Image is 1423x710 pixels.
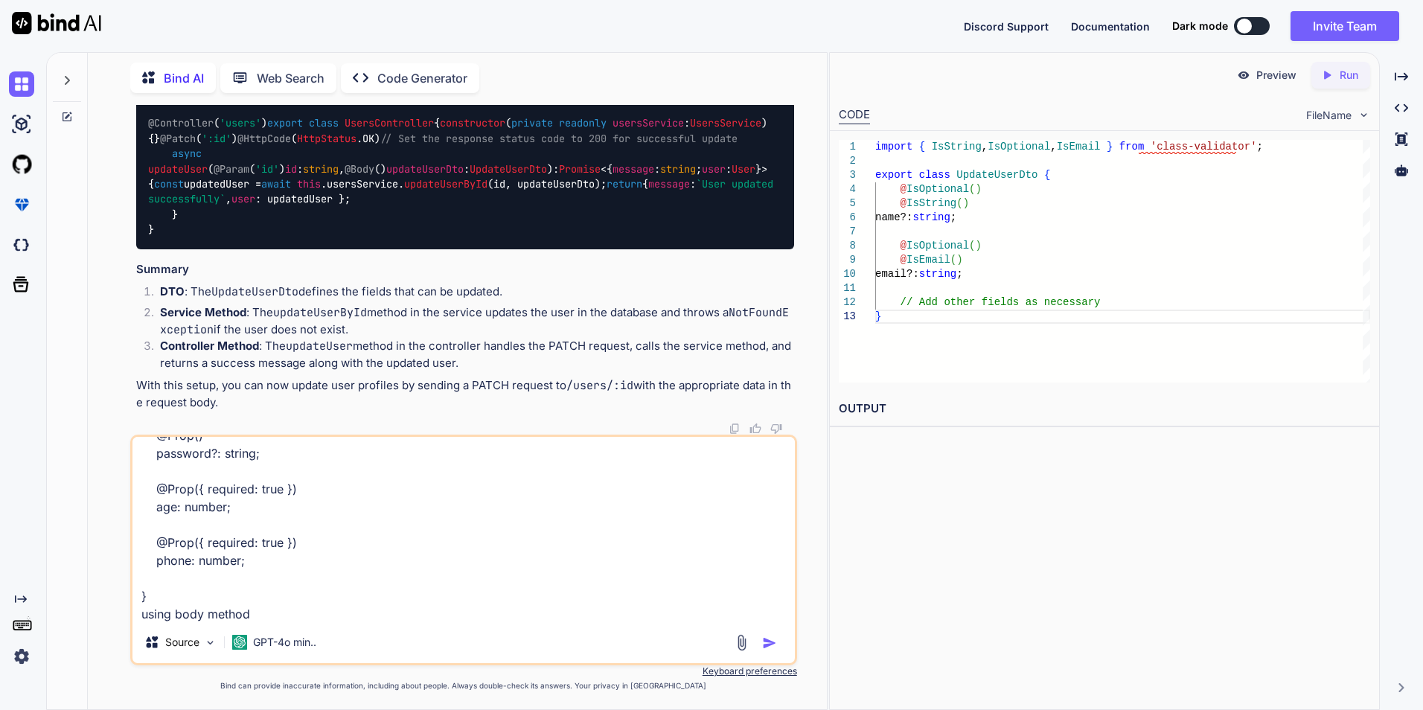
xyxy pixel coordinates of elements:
span: export [267,117,303,130]
p: Source [165,635,199,650]
span: ( [969,183,975,195]
span: string [919,268,956,280]
div: 6 [839,211,856,225]
span: ( [950,254,956,266]
span: `User updated successfully` [148,177,779,205]
h2: OUTPUT [830,391,1379,426]
span: IsOptional [906,183,969,195]
img: icon [762,636,777,650]
span: @Param [214,162,249,176]
p: Preview [1256,68,1296,83]
span: email?: [875,268,919,280]
span: message [613,162,654,176]
strong: DTO [160,284,185,298]
span: Promise [559,162,601,176]
li: : The method in the controller handles the PATCH request, calls the service method, and returns a... [148,338,794,371]
img: chevron down [1358,109,1370,121]
span: 'id' [255,162,279,176]
span: IsString [906,197,956,209]
span: // Add other fields as necessary [901,296,1101,308]
span: user [231,193,255,206]
img: premium [9,192,34,217]
img: chat [9,71,34,97]
div: 5 [839,196,856,211]
span: ':id' [202,132,231,145]
button: Documentation [1071,19,1150,34]
div: 9 [839,253,856,267]
span: UpdateUserDto [956,169,1037,181]
span: string [912,211,950,223]
span: ) [963,197,969,209]
code: updateUser [286,339,353,354]
span: @HttpCode [237,132,291,145]
span: import [875,141,912,153]
img: darkCloudIdeIcon [9,232,34,258]
span: return [607,177,642,191]
div: 12 [839,295,856,310]
span: usersService [613,117,684,130]
span: @Body [345,162,374,176]
span: IsEmail [1057,141,1101,153]
span: string [303,162,339,176]
strong: Controller Method [160,339,259,353]
span: // Set the response status code to 200 for successful update [380,132,738,145]
span: Dark mode [1172,19,1228,33]
span: Discord Support [964,20,1049,33]
span: OK [362,132,374,145]
p: Bind AI [164,69,204,87]
div: 7 [839,225,856,239]
span: ) [975,240,981,252]
span: export [875,169,912,181]
span: { [919,141,925,153]
span: FileName [1306,108,1352,123]
p: Code Generator [377,69,467,87]
span: from [1119,141,1145,153]
p: GPT-4o min.. [253,635,316,650]
span: usersService [327,177,398,191]
span: , [1050,141,1056,153]
li: : The defines the fields that can be updated. [148,284,794,304]
span: 'class-validator' [1151,141,1257,153]
span: ; [956,268,962,280]
span: updateUserDto [386,162,464,176]
span: @ [901,254,906,266]
p: Run [1340,68,1358,83]
span: UpdateUserDto [470,162,547,176]
p: Bind can provide inaccurate information, including about people. Always double-check its answers.... [130,680,797,691]
div: 1 [839,140,856,154]
img: copy [729,423,741,435]
div: 10 [839,267,856,281]
span: await [261,177,291,191]
span: ) [975,183,981,195]
span: ( [956,197,962,209]
img: Bind AI [12,12,101,34]
button: Invite Team [1291,11,1399,41]
img: githubLight [9,152,34,177]
p: Keyboard preferences [130,665,797,677]
div: 3 [839,168,856,182]
img: like [749,423,761,435]
div: CODE [839,106,870,124]
span: IsOptional [906,240,969,252]
div: 13 [839,310,856,324]
span: UsersController [345,117,434,130]
span: id [285,162,297,176]
span: ( [969,240,975,252]
span: } [1107,141,1113,153]
span: IsString [932,141,982,153]
img: Pick Models [204,636,217,649]
span: 'users' [220,117,261,130]
span: @ [901,183,906,195]
span: UsersService [690,117,761,130]
div: 4 [839,182,856,196]
textarea: update user profile using this schema export class User{ @Prop({ required: true }) name: string; ... [132,437,795,621]
img: preview [1237,68,1250,82]
span: updateUser [148,162,208,176]
span: ) [956,254,962,266]
span: } [875,310,881,322]
span: IsOptional [988,141,1050,153]
span: @ [901,240,906,252]
span: message [648,177,690,191]
code: NotFoundException [160,305,789,337]
div: 8 [839,239,856,253]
